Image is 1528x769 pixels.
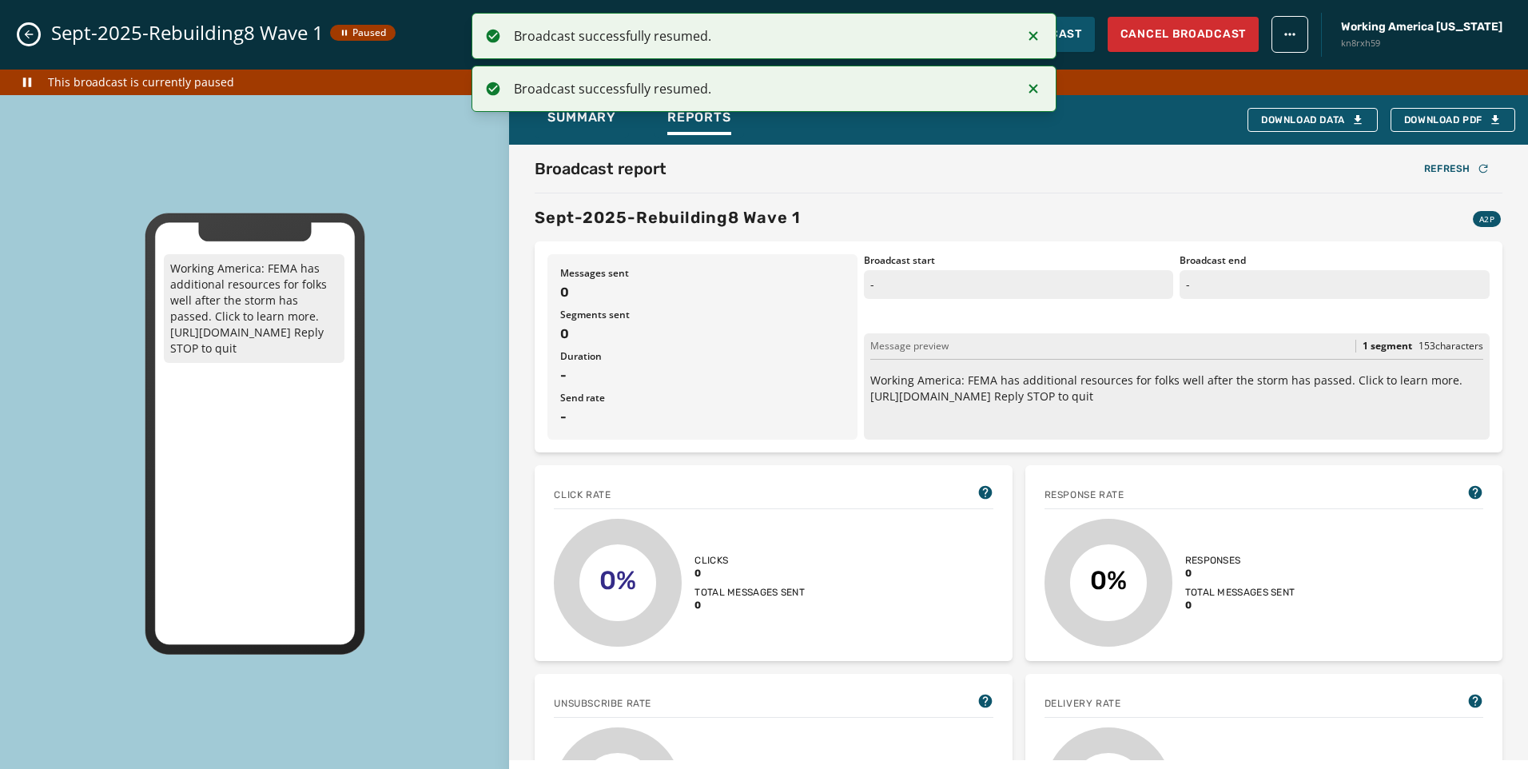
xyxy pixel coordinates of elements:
span: Responses [1185,554,1295,567]
span: 0 [694,599,805,612]
span: Resume Broadcast [931,26,1082,42]
span: Download PDF [1404,114,1502,126]
button: Download PDF [1391,108,1515,132]
span: 0 [560,325,845,344]
text: 0% [599,565,636,596]
span: Working America [US_STATE] [1341,19,1502,35]
h2: Broadcast report [535,157,667,180]
span: Click rate [554,488,611,501]
div: A2P [1473,211,1501,227]
p: - [1180,270,1490,299]
p: Working America: FEMA has additional resources for folks well after the storm has passed. Click t... [870,373,1483,404]
p: Working America: FEMA has additional resources for folks well after the storm has passed. Click t... [164,254,344,363]
div: Refresh [1424,162,1490,175]
span: 153 characters [1419,339,1483,353]
span: 0 [694,567,805,580]
span: Unsubscribe Rate [554,697,651,710]
button: broadcast action menu [1271,16,1308,53]
span: Response rate [1045,488,1124,501]
span: 0 [1185,567,1295,580]
span: 1 segment [1363,340,1412,353]
span: Clicks [694,554,805,567]
span: Broadcast end [1180,254,1490,267]
span: Message preview [870,340,949,353]
span: - [560,408,845,427]
span: kn8rxh59 [1341,37,1502,50]
h3: Sept-2025-Rebuilding8 Wave 1 [535,206,801,229]
span: Cancel Broadcast [1120,26,1246,42]
text: 0% [1090,565,1127,596]
span: - [560,366,845,385]
span: Duration [560,350,845,363]
span: Sept-2025-Rebuilding8 Wave 1 [51,20,324,46]
div: Download Data [1261,114,1364,126]
button: Refresh [1411,157,1502,180]
p: - [864,270,1174,299]
div: Broadcast successfully resumed. [514,26,1012,46]
span: Paused [340,26,386,39]
button: Download Data [1247,108,1378,132]
span: 0 [560,283,845,302]
span: Broadcast start [864,254,1174,267]
button: Cancel Broadcast [1108,17,1259,52]
span: 0 [1185,599,1295,612]
div: Broadcast successfully resumed. [514,79,1012,98]
span: Total messages sent [1185,586,1295,599]
span: Total messages sent [694,586,805,599]
span: Send rate [560,392,845,404]
span: Delivery Rate [1045,697,1121,710]
span: Messages sent [560,267,845,280]
span: Segments sent [560,309,845,321]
